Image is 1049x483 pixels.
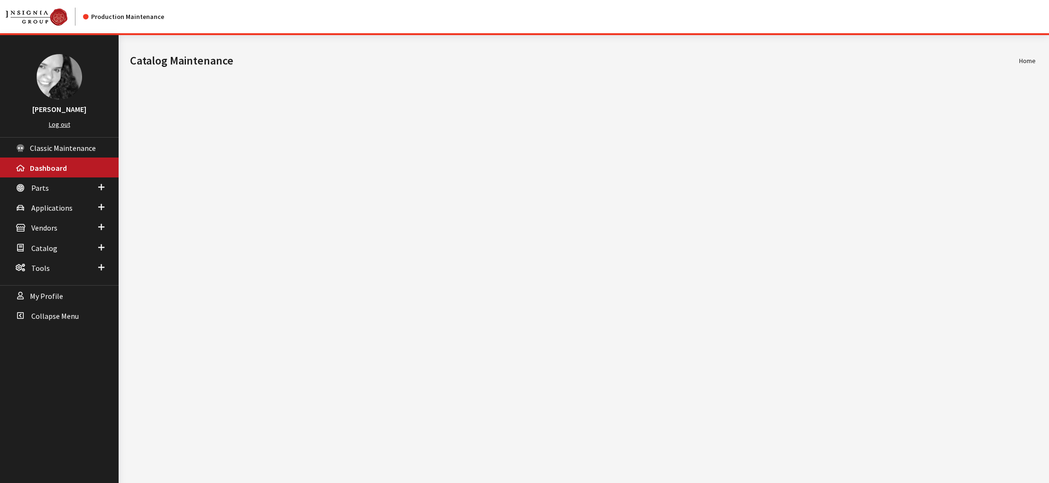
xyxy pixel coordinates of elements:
a: Log out [49,120,70,129]
div: Production Maintenance [83,12,164,22]
li: Home [1019,56,1036,66]
a: Insignia Group logo [6,8,83,26]
span: Dashboard [30,163,67,173]
span: Vendors [31,223,57,233]
span: Applications [31,203,73,213]
span: Collapse Menu [31,311,79,321]
h3: [PERSON_NAME] [9,103,109,115]
span: Tools [31,263,50,273]
h1: Catalog Maintenance [130,52,1019,69]
img: Catalog Maintenance [6,9,67,26]
span: Catalog [31,243,57,253]
img: Khrystal Dorton [37,54,82,100]
span: My Profile [30,291,63,301]
span: Classic Maintenance [30,143,96,153]
span: Parts [31,183,49,193]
